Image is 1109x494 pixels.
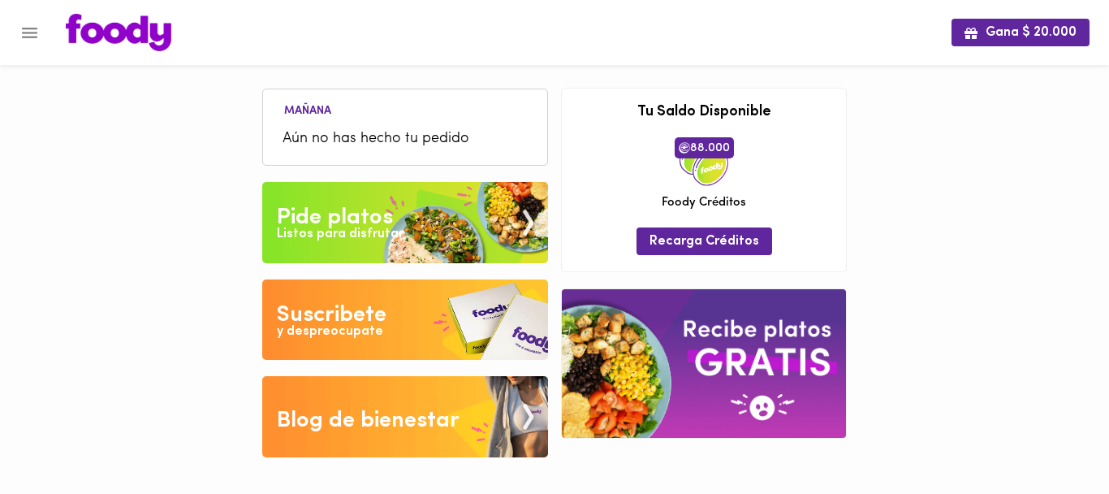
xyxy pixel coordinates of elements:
[277,299,386,331] div: Suscribete
[636,227,772,254] button: Recarga Créditos
[679,142,690,154] img: foody-creditos.png
[262,376,548,457] img: Blog de bienestar
[277,201,393,234] div: Pide platos
[277,405,460,437] div: Blog de bienestar
[262,182,548,263] img: Pide un Platos
[649,234,759,249] span: Recarga Créditos
[66,14,171,51] img: logo.png
[675,137,734,158] span: 88.000
[1015,400,1093,478] iframe: Messagebird Livechat Widget
[277,225,403,244] div: Listos para disfrutar
[562,289,846,438] img: referral-banner.png
[951,19,1090,45] button: Gana $ 20.000
[283,128,528,150] span: Aún no has hecho tu pedido
[964,25,1077,41] span: Gana $ 20.000
[277,323,383,341] div: y despreocupate
[680,137,728,186] img: credits-package.png
[262,279,548,361] img: Disfruta bajar de peso
[271,102,344,117] li: Mañana
[662,194,746,211] span: Foody Créditos
[574,105,834,121] h3: Tu Saldo Disponible
[10,13,50,53] button: Menu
